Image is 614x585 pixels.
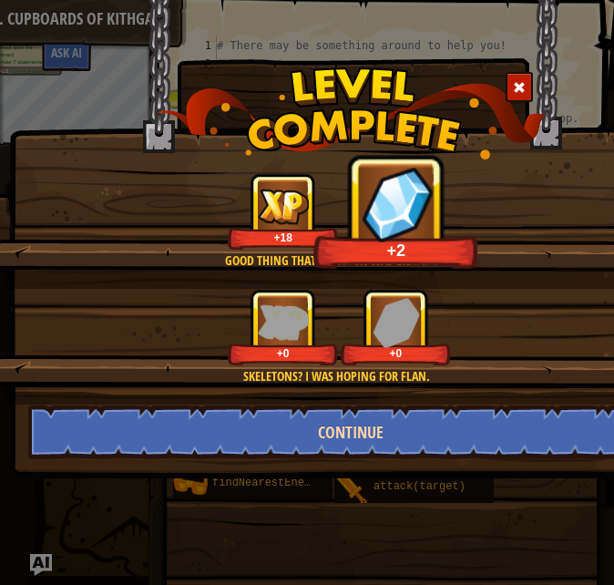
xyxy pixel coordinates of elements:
[319,240,474,261] div: +2
[231,231,334,244] div: +18
[344,346,447,360] div: +0
[373,297,420,347] img: reward_icon_gems.png
[258,189,309,224] img: reward_icon_xp.png
[231,346,334,360] div: +0
[156,67,547,159] img: level_complete.png
[362,166,432,241] img: reward_icon_gems.png
[258,304,309,340] img: reward_icon_xp.png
